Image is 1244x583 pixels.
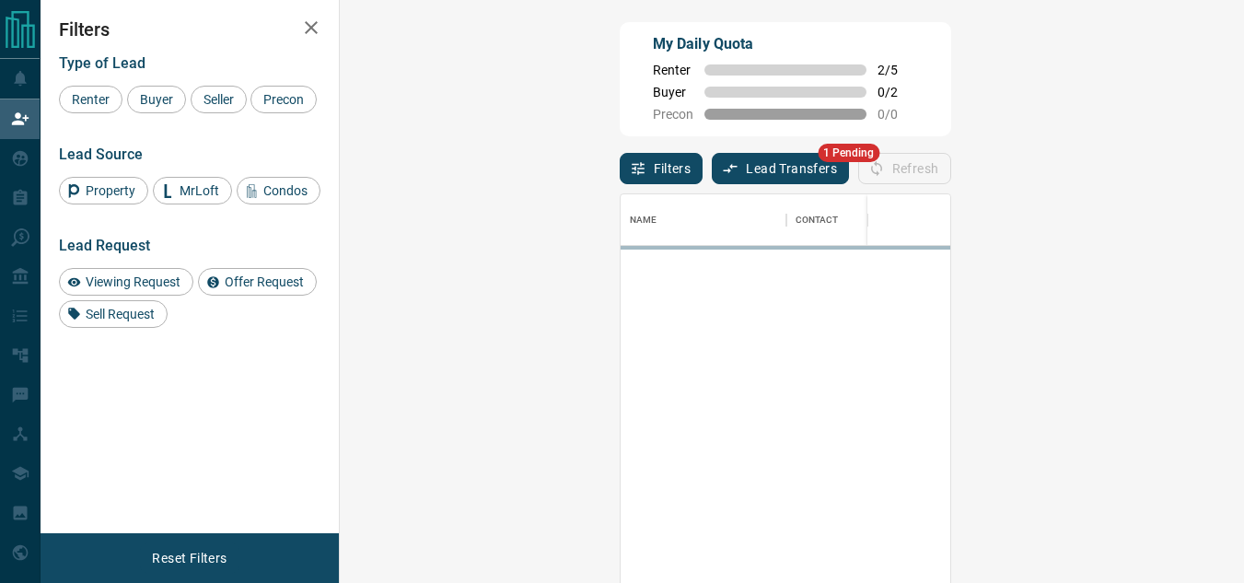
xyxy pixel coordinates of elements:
span: Renter [653,63,693,77]
span: 0 / 2 [878,85,918,99]
div: Precon [250,86,317,113]
h2: Filters [59,18,320,41]
div: Name [630,194,657,246]
span: Buyer [653,85,693,99]
span: Type of Lead [59,54,145,72]
div: Viewing Request [59,268,193,296]
div: Sell Request [59,300,168,328]
span: 0 / 0 [878,107,918,122]
div: MrLoft [153,177,232,204]
span: Seller [197,92,240,107]
span: 2 / 5 [878,63,918,77]
div: Contact [796,194,839,246]
span: Lead Request [59,237,150,254]
div: Offer Request [198,268,317,296]
div: Contact [786,194,934,246]
div: Name [621,194,786,246]
span: Sell Request [79,307,161,321]
span: Precon [653,107,693,122]
span: Renter [65,92,116,107]
span: Condos [257,183,314,198]
button: Lead Transfers [712,153,849,184]
button: Reset Filters [140,542,238,574]
span: 1 Pending [818,144,879,162]
span: Precon [257,92,310,107]
span: Offer Request [218,274,310,289]
div: Buyer [127,86,186,113]
span: Lead Source [59,146,143,163]
div: Renter [59,86,122,113]
span: Viewing Request [79,274,187,289]
span: Property [79,183,142,198]
button: Filters [620,153,703,184]
div: Condos [237,177,320,204]
div: Seller [191,86,247,113]
div: Property [59,177,148,204]
p: My Daily Quota [653,33,918,55]
span: Buyer [134,92,180,107]
span: MrLoft [173,183,226,198]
